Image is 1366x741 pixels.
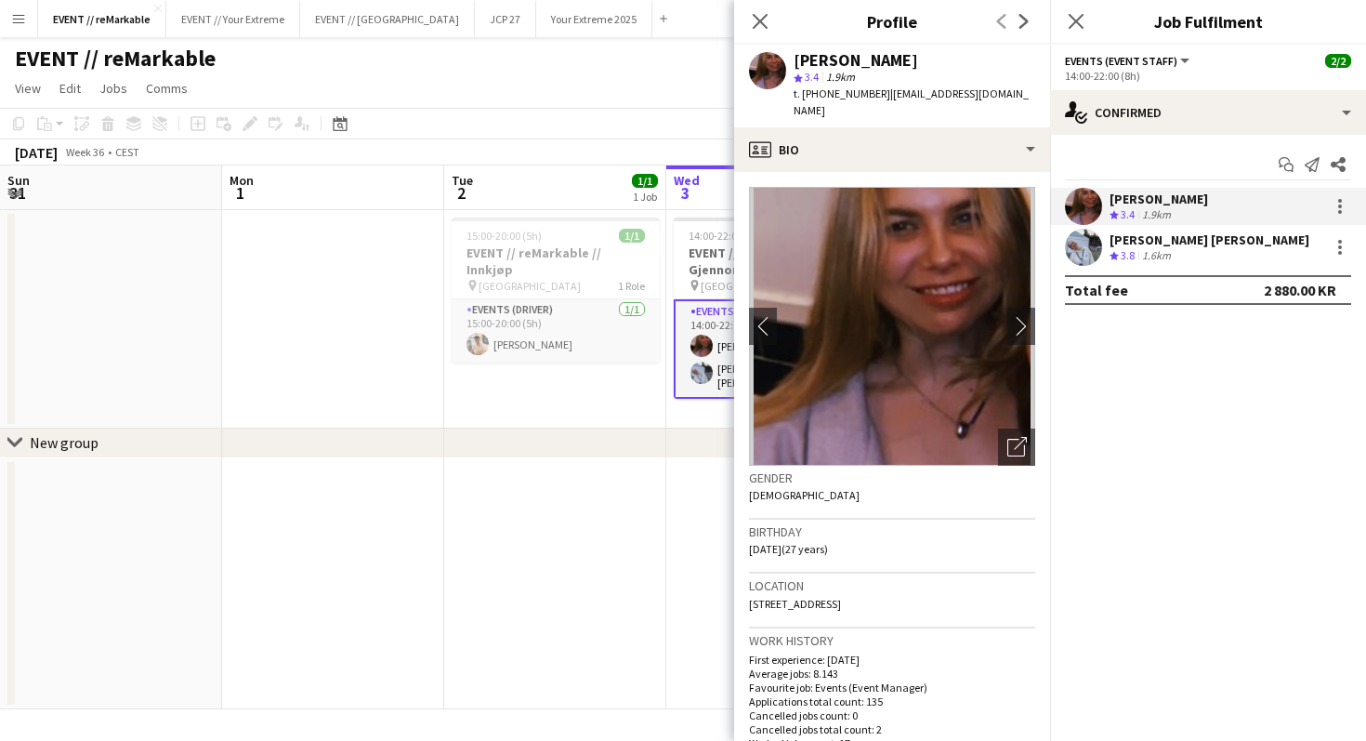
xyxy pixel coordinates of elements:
[1110,191,1208,207] div: [PERSON_NAME]
[749,597,841,611] span: [STREET_ADDRESS]
[452,218,660,363] app-job-card: 15:00-20:00 (5h)1/1EVENT // reMarkable // Innkjøp [GEOGRAPHIC_DATA]1 RoleEvents (Driver)1/115:00-...
[479,279,581,293] span: [GEOGRAPHIC_DATA]
[52,76,88,100] a: Edit
[452,299,660,363] app-card-role: Events (Driver)1/115:00-20:00 (5h)[PERSON_NAME]
[1050,90,1366,135] div: Confirmed
[749,681,1035,695] p: Favourite job: Events (Event Manager)
[61,145,108,159] span: Week 36
[15,143,58,162] div: [DATE]
[1050,9,1366,33] h3: Job Fulfilment
[1065,54,1192,68] button: Events (Event Staff)
[805,70,819,84] span: 3.4
[749,470,1035,486] h3: Gender
[674,172,700,189] span: Wed
[1121,207,1135,221] span: 3.4
[794,52,918,69] div: [PERSON_NAME]
[1065,69,1351,83] div: 14:00-22:00 (8h)
[230,172,254,189] span: Mon
[794,86,890,100] span: t. [PHONE_NUMBER]
[15,80,41,97] span: View
[749,577,1035,594] h3: Location
[7,76,48,100] a: View
[1138,207,1175,223] div: 1.9km
[749,542,828,556] span: [DATE] (27 years)
[749,488,860,502] span: [DEMOGRAPHIC_DATA]
[998,429,1035,466] div: Open photos pop-in
[749,523,1035,540] h3: Birthday
[1110,232,1309,248] div: [PERSON_NAME] [PERSON_NAME]
[99,80,127,97] span: Jobs
[749,653,1035,667] p: First experience: [DATE]
[734,9,1050,33] h3: Profile
[7,172,30,189] span: Sun
[466,229,542,243] span: 15:00-20:00 (5h)
[674,218,882,399] app-job-card: 14:00-22:00 (8h)2/2EVENT // reMarkable // Gjennomføring [GEOGRAPHIC_DATA]1 RoleEvents (Event Staf...
[1138,248,1175,264] div: 1.6km
[689,229,764,243] span: 14:00-22:00 (8h)
[749,708,1035,722] p: Cancelled jobs count: 0
[1065,281,1128,299] div: Total fee
[300,1,475,37] button: EVENT // [GEOGRAPHIC_DATA]
[794,86,1029,117] span: | [EMAIL_ADDRESS][DOMAIN_NAME]
[749,722,1035,736] p: Cancelled jobs total count: 2
[671,182,700,204] span: 3
[30,433,99,452] div: New group
[1264,281,1336,299] div: 2 880.00 KR
[632,174,658,188] span: 1/1
[749,695,1035,708] p: Applications total count: 135
[734,127,1050,172] div: Bio
[449,182,473,204] span: 2
[227,182,254,204] span: 1
[749,187,1035,466] img: Crew avatar or photo
[633,190,657,204] div: 1 Job
[452,172,473,189] span: Tue
[619,229,645,243] span: 1/1
[1065,54,1177,68] span: Events (Event Staff)
[166,1,300,37] button: EVENT // Your Extreme
[15,45,216,73] h1: EVENT // reMarkable
[822,70,859,84] span: 1.9km
[749,667,1035,681] p: Average jobs: 8.143
[1121,248,1135,262] span: 3.8
[701,279,803,293] span: [GEOGRAPHIC_DATA]
[146,80,188,97] span: Comms
[618,279,645,293] span: 1 Role
[59,80,81,97] span: Edit
[749,632,1035,649] h3: Work history
[536,1,652,37] button: Your Extreme 2025
[115,145,139,159] div: CEST
[1325,54,1351,68] span: 2/2
[674,245,882,278] h3: EVENT // reMarkable // Gjennomføring
[138,76,195,100] a: Comms
[452,245,660,278] h3: EVENT // reMarkable // Innkjøp
[92,76,135,100] a: Jobs
[38,1,166,37] button: EVENT // reMarkable
[475,1,536,37] button: JCP 27
[674,299,882,399] app-card-role: Events (Event Staff)2/214:00-22:00 (8h)[PERSON_NAME][PERSON_NAME] [PERSON_NAME]
[5,182,30,204] span: 31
